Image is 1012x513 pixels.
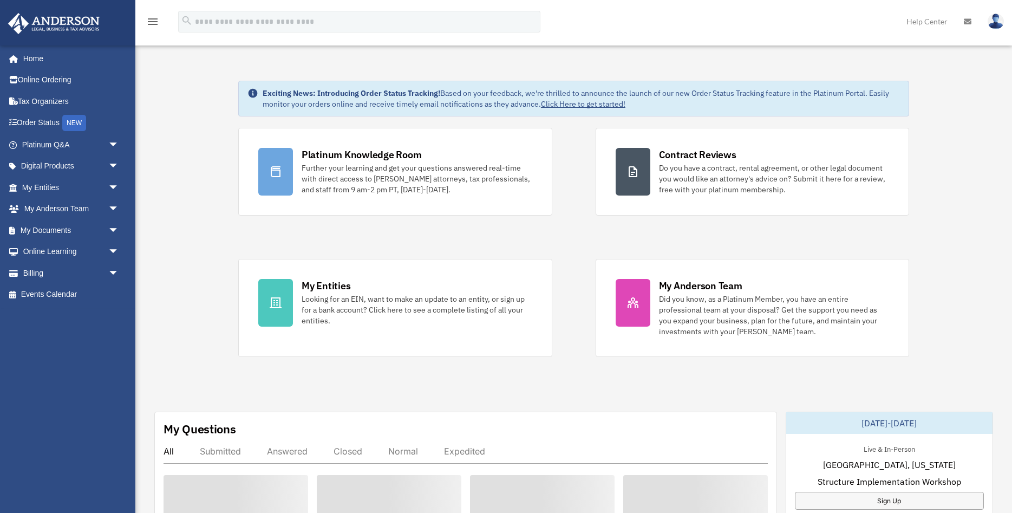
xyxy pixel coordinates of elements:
div: Did you know, as a Platinum Member, you have an entire professional team at your disposal? Get th... [659,294,890,337]
a: My Anderson Teamarrow_drop_down [8,198,135,220]
div: Answered [267,446,308,457]
img: User Pic [988,14,1004,29]
span: arrow_drop_down [108,198,130,220]
div: Expedited [444,446,485,457]
a: Tax Organizers [8,90,135,112]
a: Billingarrow_drop_down [8,262,135,284]
a: My Documentsarrow_drop_down [8,219,135,241]
div: Closed [334,446,362,457]
div: All [164,446,174,457]
span: Structure Implementation Workshop [818,475,961,488]
img: Anderson Advisors Platinum Portal [5,13,103,34]
div: Live & In-Person [855,443,924,454]
div: Contract Reviews [659,148,736,161]
a: My Entitiesarrow_drop_down [8,177,135,198]
div: NEW [62,115,86,131]
a: Digital Productsarrow_drop_down [8,155,135,177]
i: search [181,15,193,27]
a: Click Here to get started! [541,99,625,109]
a: menu [146,19,159,28]
span: arrow_drop_down [108,155,130,178]
a: Order StatusNEW [8,112,135,134]
a: My Entities Looking for an EIN, want to make an update to an entity, or sign up for a bank accoun... [238,259,552,357]
div: My Anderson Team [659,279,742,293]
div: Submitted [200,446,241,457]
i: menu [146,15,159,28]
a: Contract Reviews Do you have a contract, rental agreement, or other legal document you would like... [596,128,910,216]
div: Based on your feedback, we're thrilled to announce the launch of our new Order Status Tracking fe... [263,88,900,109]
a: Platinum Q&Aarrow_drop_down [8,134,135,155]
div: [DATE]-[DATE] [786,412,993,434]
span: arrow_drop_down [108,177,130,199]
span: arrow_drop_down [108,262,130,284]
a: Online Ordering [8,69,135,91]
div: Platinum Knowledge Room [302,148,422,161]
a: Online Learningarrow_drop_down [8,241,135,263]
div: My Entities [302,279,350,293]
a: Home [8,48,130,69]
a: Events Calendar [8,284,135,306]
a: Platinum Knowledge Room Further your learning and get your questions answered real-time with dire... [238,128,552,216]
span: [GEOGRAPHIC_DATA], [US_STATE] [823,458,956,471]
div: My Questions [164,421,236,437]
div: Do you have a contract, rental agreement, or other legal document you would like an attorney's ad... [659,163,890,195]
div: Further your learning and get your questions answered real-time with direct access to [PERSON_NAM... [302,163,532,195]
div: Normal [388,446,418,457]
span: arrow_drop_down [108,241,130,263]
strong: Exciting News: Introducing Order Status Tracking! [263,88,440,98]
div: Looking for an EIN, want to make an update to an entity, or sign up for a bank account? Click her... [302,294,532,326]
a: My Anderson Team Did you know, as a Platinum Member, you have an entire professional team at your... [596,259,910,357]
span: arrow_drop_down [108,219,130,242]
span: arrow_drop_down [108,134,130,156]
a: Sign Up [795,492,984,510]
